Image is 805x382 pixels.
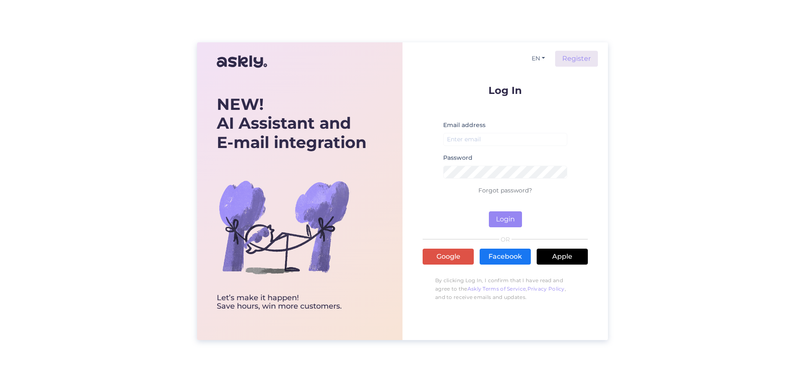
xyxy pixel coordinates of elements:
a: Google [423,249,474,265]
b: NEW! [217,94,264,114]
a: Facebook [480,249,531,265]
a: Register [555,51,598,67]
p: Log In [423,85,588,96]
label: Email address [443,121,486,130]
a: Forgot password? [478,187,532,194]
img: Askly [217,52,267,72]
a: Privacy Policy [527,286,565,292]
a: Askly Terms of Service [467,286,526,292]
button: Login [489,211,522,227]
div: AI Assistant and E-mail integration [217,95,366,152]
p: By clicking Log In, I confirm that I have read and agree to the , , and to receive emails and upd... [423,272,588,306]
div: Let’s make it happen! Save hours, win more customers. [217,294,366,311]
button: EN [528,52,548,65]
span: OR [499,236,512,242]
a: Apple [537,249,588,265]
img: bg-askly [217,160,351,294]
label: Password [443,153,473,162]
input: Enter email [443,133,567,146]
